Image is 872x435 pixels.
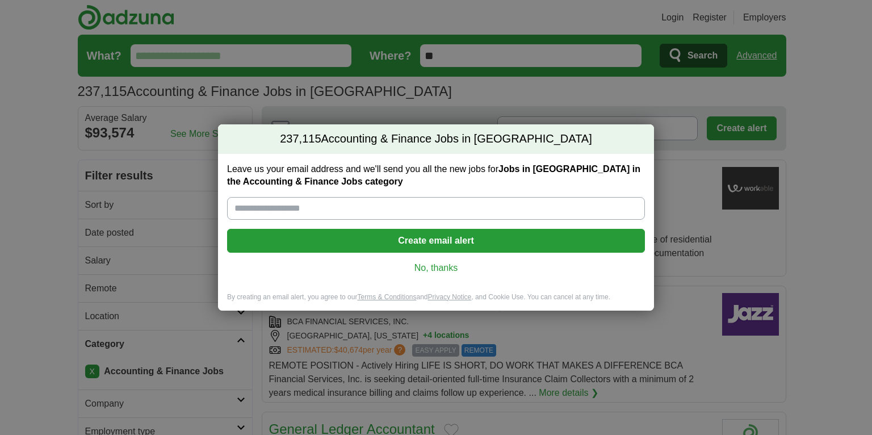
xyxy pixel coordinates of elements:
span: 237,115 [280,131,321,147]
strong: Jobs in [GEOGRAPHIC_DATA] in the Accounting & Finance Jobs category [227,164,640,186]
label: Leave us your email address and we'll send you all the new jobs for [227,163,645,188]
a: Privacy Notice [428,293,472,301]
a: No, thanks [236,262,636,274]
button: Create email alert [227,229,645,253]
h2: Accounting & Finance Jobs in [GEOGRAPHIC_DATA] [218,124,654,154]
div: By creating an email alert, you agree to our and , and Cookie Use. You can cancel at any time. [218,292,654,311]
a: Terms & Conditions [357,293,416,301]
